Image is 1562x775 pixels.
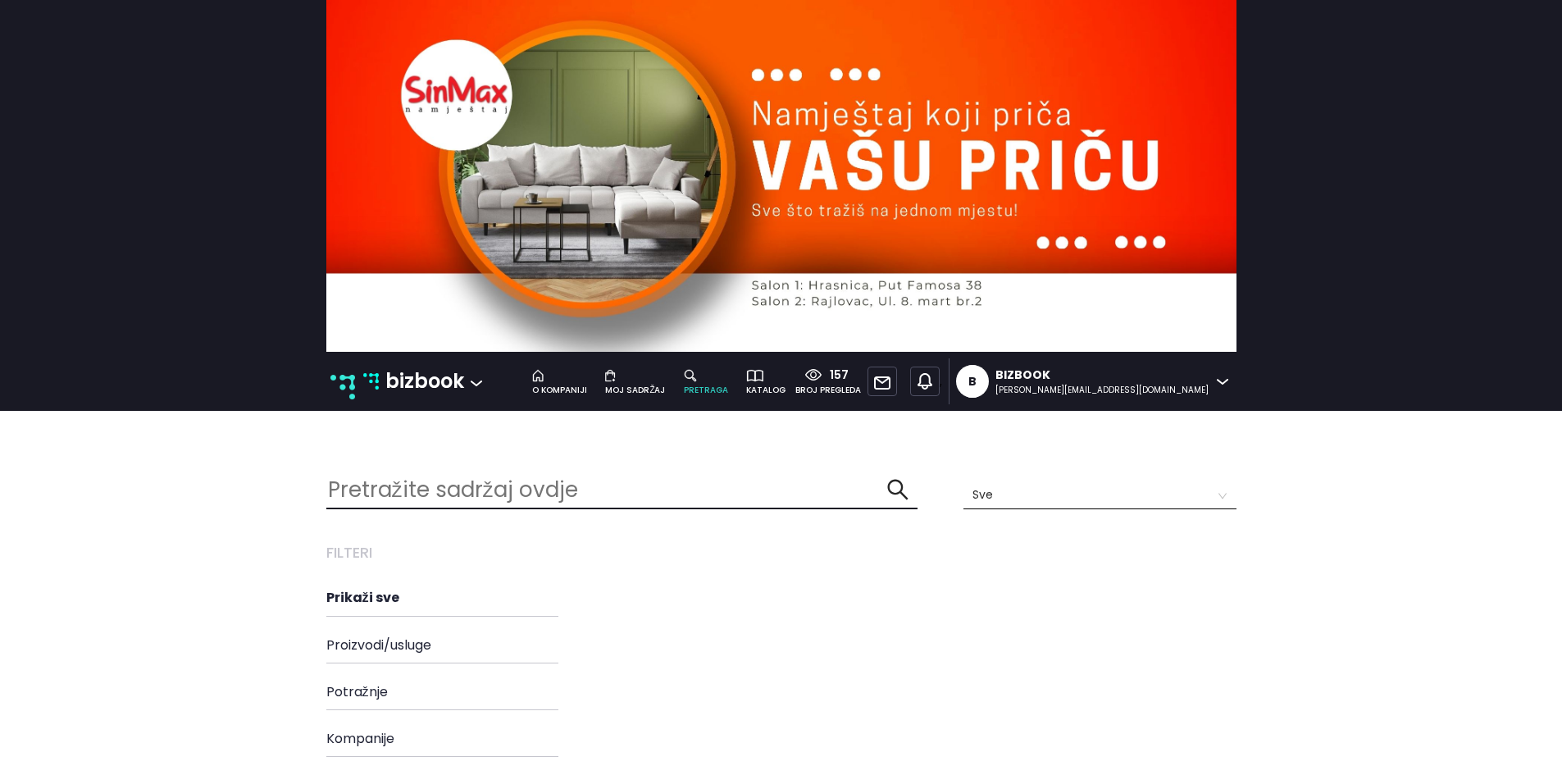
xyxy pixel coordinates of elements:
h3: Filteri [326,544,617,562]
div: , [904,358,949,404]
div: katalog [746,384,786,397]
img: new [330,375,355,399]
div: o kompaniji [532,384,587,397]
div: pretraga [684,384,728,397]
input: Pretražite sadržaj ovdje [326,472,887,508]
span: Sve [972,482,1227,508]
div: 157 [822,367,849,384]
div: Bizbook [995,367,1209,384]
a: moj sadržaj [597,366,675,397]
img: bizbook [363,373,380,390]
p: bizbook [385,366,464,397]
div: moj sadržaj [605,384,665,397]
h4: Prikaži sve [326,590,617,605]
a: bizbook [363,366,465,397]
div: broj pregleda [795,384,861,397]
span: search [886,478,909,501]
div: B [968,365,977,398]
a: o kompaniji [524,366,597,397]
h4: Potražnje [326,684,617,700]
h4: Kompanije [326,731,617,746]
a: katalog [738,366,795,397]
div: [PERSON_NAME][EMAIL_ADDRESS][DOMAIN_NAME] [995,384,1209,397]
a: pretraga [676,366,738,397]
h4: Proizvodi/usluge [326,637,617,653]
